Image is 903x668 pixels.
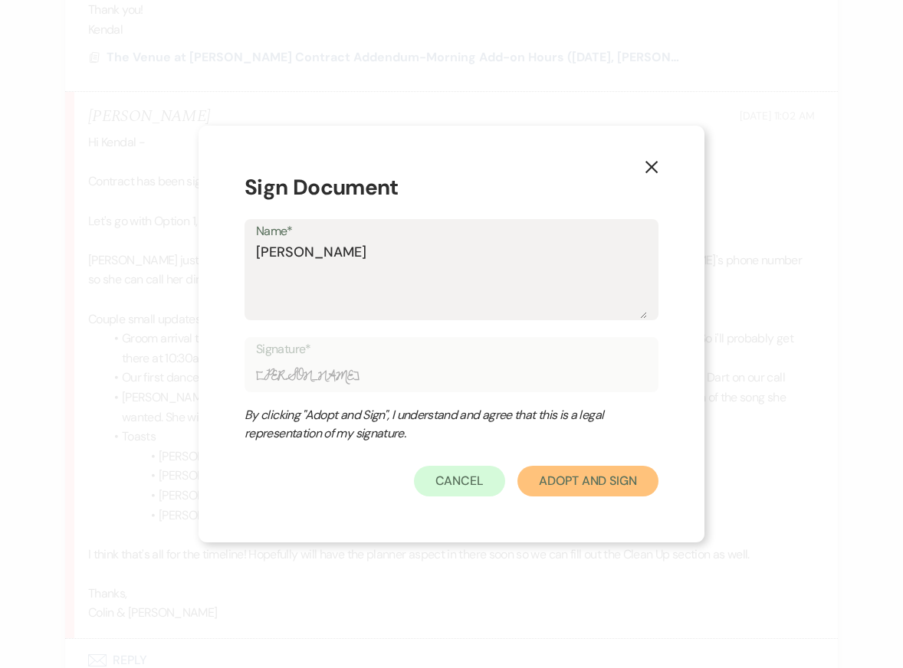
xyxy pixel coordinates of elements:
div: By clicking "Adopt and Sign", I understand and agree that this is a legal representation of my si... [245,406,628,443]
label: Name* [256,221,647,243]
button: Adopt And Sign [517,466,658,496]
label: Signature* [256,339,647,361]
h1: Sign Document [245,172,658,204]
textarea: [PERSON_NAME] [256,242,647,319]
button: Cancel [414,466,506,496]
